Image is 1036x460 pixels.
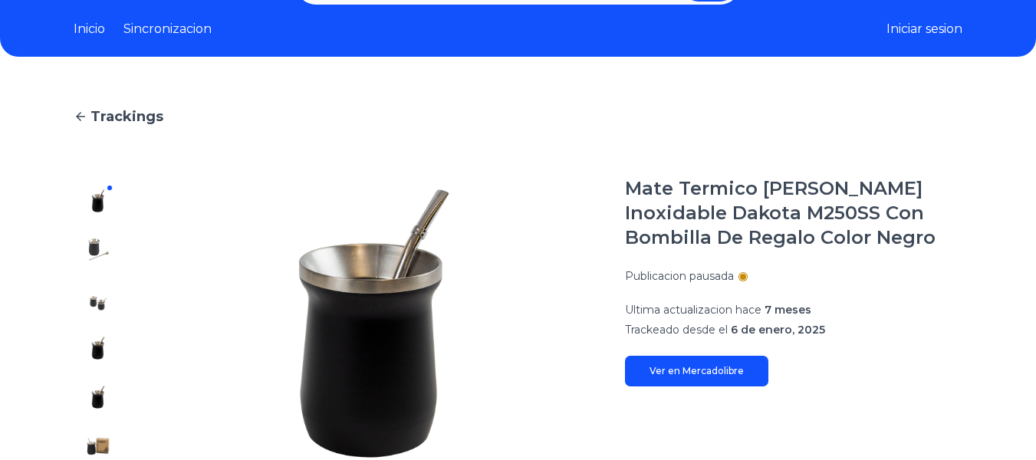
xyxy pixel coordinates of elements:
a: Inicio [74,20,105,38]
a: Ver en Mercadolibre [625,356,768,386]
span: Trackeado desde el [625,323,728,337]
span: Trackings [90,106,163,127]
button: Iniciar sesion [886,20,962,38]
a: Sincronizacion [123,20,212,38]
img: Mate Termico De Acero Inoxidable Dakota M250SS Con Bombilla De Regalo Color Negro [86,336,110,360]
span: Ultima actualizacion hace [625,303,761,317]
img: Mate Termico De Acero Inoxidable Dakota M250SS Con Bombilla De Regalo Color Negro [86,287,110,311]
img: Mate Termico De Acero Inoxidable Dakota M250SS Con Bombilla De Regalo Color Negro [86,434,110,458]
h1: Mate Termico [PERSON_NAME] Inoxidable Dakota M250SS Con Bombilla De Regalo Color Negro [625,176,962,250]
a: Trackings [74,106,962,127]
span: 6 de enero, 2025 [731,323,825,337]
img: Mate Termico De Acero Inoxidable Dakota M250SS Con Bombilla De Regalo Color Negro [86,238,110,262]
img: Mate Termico De Acero Inoxidable Dakota M250SS Con Bombilla De Regalo Color Negro [86,385,110,409]
img: Mate Termico De Acero Inoxidable Dakota M250SS Con Bombilla De Regalo Color Negro [86,189,110,213]
p: Publicacion pausada [625,268,734,284]
span: 7 meses [765,303,811,317]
